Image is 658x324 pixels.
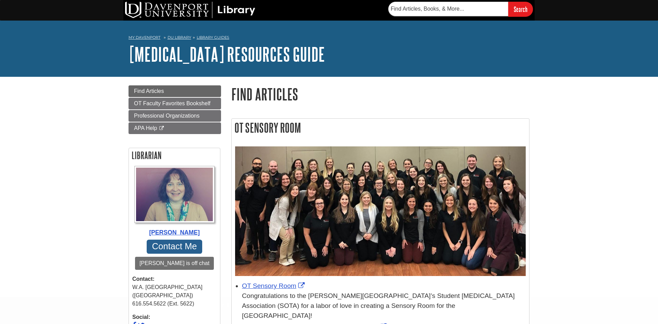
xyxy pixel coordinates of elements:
[134,113,199,119] span: Professional Organizations
[232,119,529,137] h2: OT Sensory Room
[134,125,157,131] span: APA Help
[197,35,229,40] a: Library Guides
[132,283,217,300] div: W.A. [GEOGRAPHIC_DATA] ([GEOGRAPHIC_DATA])
[129,33,529,44] nav: breadcrumb
[242,282,306,289] a: Link opens in new window
[129,122,221,134] a: APA Help
[147,240,202,254] a: Contact Me
[129,110,221,122] a: Professional Organizations
[168,35,191,40] a: DU Library
[231,85,529,103] h1: Find Articles
[388,2,508,16] input: Find Articles, Books, & More...
[134,88,164,94] span: Find Articles
[129,85,221,97] a: Find Articles
[132,300,217,308] div: 616.554.5622 (Ext. 5622)
[132,228,217,237] div: [PERSON_NAME]
[508,2,533,16] input: Search
[135,257,214,270] button: [PERSON_NAME] is off chat
[132,166,217,237] a: Profile Photo [PERSON_NAME]
[125,2,255,18] img: DU Library
[129,35,160,40] a: My Davenport
[132,275,217,283] strong: Contact:
[134,100,210,106] span: OT Faculty Favorites Bookshelf
[242,291,526,321] div: Congratulations to the [PERSON_NAME][GEOGRAPHIC_DATA]’s Student [MEDICAL_DATA] Association (SOTA)...
[388,2,533,16] form: Searches DU Library's articles, books, and more
[132,313,217,321] strong: Social:
[134,166,215,223] img: Profile Photo
[235,146,526,276] img: DU SOTA 2019
[129,44,325,65] a: [MEDICAL_DATA] Resources Guide
[129,98,221,109] a: OT Faculty Favorites Bookshelf
[159,126,164,131] i: This link opens in a new window
[129,148,220,163] h2: Librarian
